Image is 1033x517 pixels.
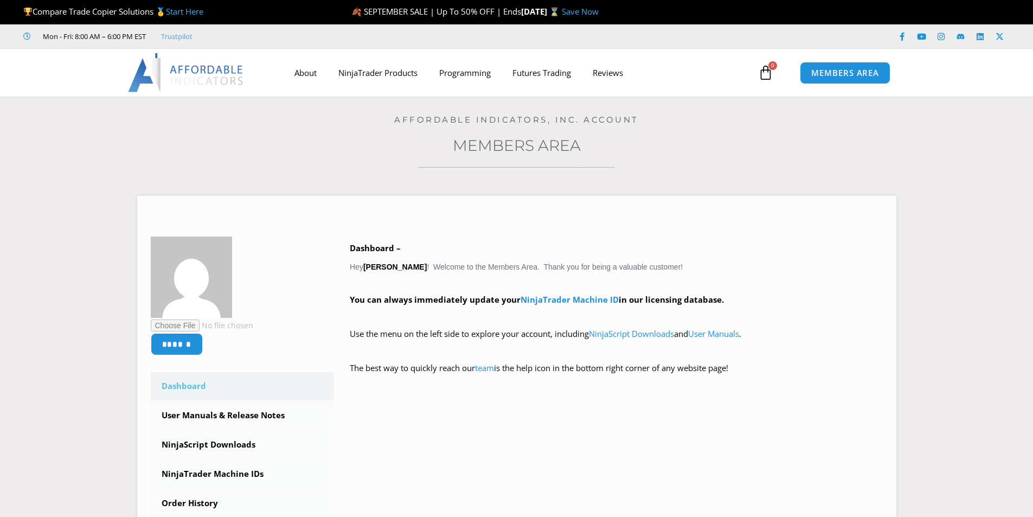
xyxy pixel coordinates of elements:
img: c60151701d094fc7aa5034713346c73469217511348d16c3ca10db60635f23a1 [151,237,232,318]
p: Use the menu on the left side to explore your account, including and . [350,327,883,357]
img: LogoAI | Affordable Indicators – NinjaTrader [128,53,245,92]
nav: Menu [284,60,755,85]
a: 0 [742,57,790,88]
a: About [284,60,328,85]
span: Compare Trade Copier Solutions 🥇 [23,6,203,17]
b: Dashboard – [350,242,401,253]
a: Save Now [562,6,599,17]
a: NinjaScript Downloads [151,431,334,459]
span: MEMBERS AREA [811,69,879,77]
a: NinjaScript Downloads [589,328,674,339]
img: 🏆 [24,8,32,16]
a: Reviews [582,60,634,85]
a: Start Here [166,6,203,17]
a: NinjaTrader Machine ID [521,294,619,305]
p: The best way to quickly reach our is the help icon in the bottom right corner of any website page! [350,361,883,391]
div: Hey ! Welcome to the Members Area. Thank you for being a valuable customer! [350,241,883,391]
strong: [DATE] ⌛ [521,6,562,17]
a: MEMBERS AREA [800,62,890,84]
a: Futures Trading [502,60,582,85]
a: NinjaTrader Machine IDs [151,460,334,488]
a: team [475,362,494,373]
span: 0 [768,61,777,70]
a: User Manuals & Release Notes [151,401,334,430]
strong: [PERSON_NAME] [363,263,427,271]
a: NinjaTrader Products [328,60,428,85]
a: Affordable Indicators, Inc. Account [394,114,639,125]
span: Mon - Fri: 8:00 AM – 6:00 PM EST [40,30,146,43]
a: Dashboard [151,372,334,400]
a: User Manuals [688,328,739,339]
a: Trustpilot [161,30,193,43]
span: 🍂 SEPTEMBER SALE | Up To 50% OFF | Ends [351,6,521,17]
a: Programming [428,60,502,85]
a: Members Area [453,136,581,155]
strong: You can always immediately update your in our licensing database. [350,294,724,305]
